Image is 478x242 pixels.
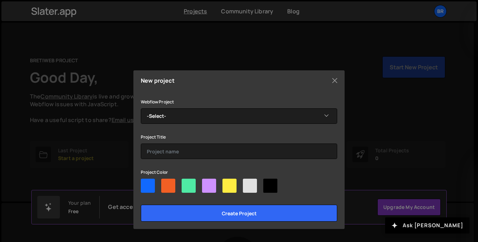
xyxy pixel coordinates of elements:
label: Project Title [141,134,166,141]
input: Project name [141,144,337,159]
input: Create project [141,205,337,222]
label: Webflow Project [141,98,174,106]
button: Ask [PERSON_NAME] [385,217,470,234]
label: Project Color [141,169,168,176]
h5: New project [141,78,175,83]
button: Close [329,75,340,86]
